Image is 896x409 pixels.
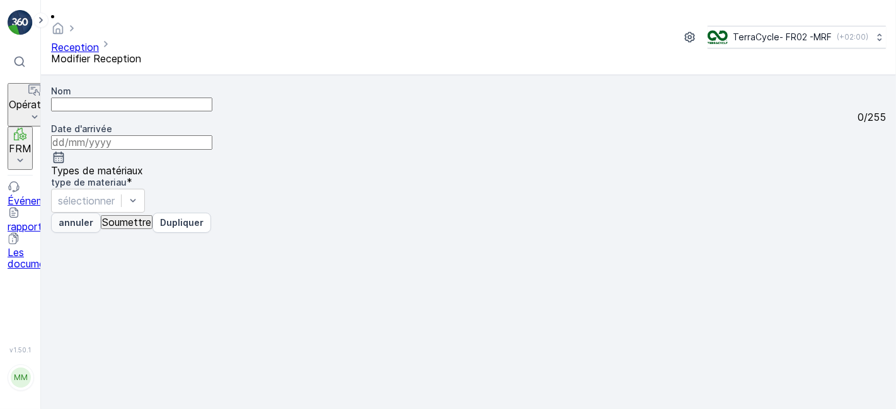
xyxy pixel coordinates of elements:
[8,221,33,232] p: rapports
[8,10,33,35] img: logo
[858,111,886,123] p: 0 / 255
[51,213,101,233] button: annuler
[11,367,31,388] div: MM
[8,247,33,269] p: Les documents
[8,346,33,354] span: v 1.50.1
[102,216,151,228] p: Soumettre
[8,183,33,206] a: Événements
[8,126,33,170] button: FRM
[9,143,32,154] p: FRM
[51,165,886,176] p: Types de matériaux
[51,177,127,188] label: type de materiau
[51,86,71,96] label: Nom
[51,52,141,65] span: Modifier Reception
[837,32,868,42] p: ( +02:00 )
[708,30,728,44] img: terracycle.png
[8,235,33,269] a: Les documents
[733,31,832,43] p: TerraCycle- FR02 -MRF
[51,135,212,149] input: dd/mm/yyyy
[59,216,93,229] p: annuler
[8,195,33,206] p: Événements
[51,123,112,134] label: Date d'arrivée
[8,209,33,232] a: rapports
[8,356,33,399] button: MM
[9,99,60,110] p: Opérations
[152,213,211,233] button: Dupliquer
[58,193,115,208] p: sélectionner
[51,41,99,53] a: Reception
[51,25,65,38] a: Page d'accueil
[101,215,152,229] button: Soumettre
[160,216,204,229] p: Dupliquer
[8,83,61,126] button: Opérations
[708,26,886,48] button: TerraCycle- FR02 -MRF(+02:00)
